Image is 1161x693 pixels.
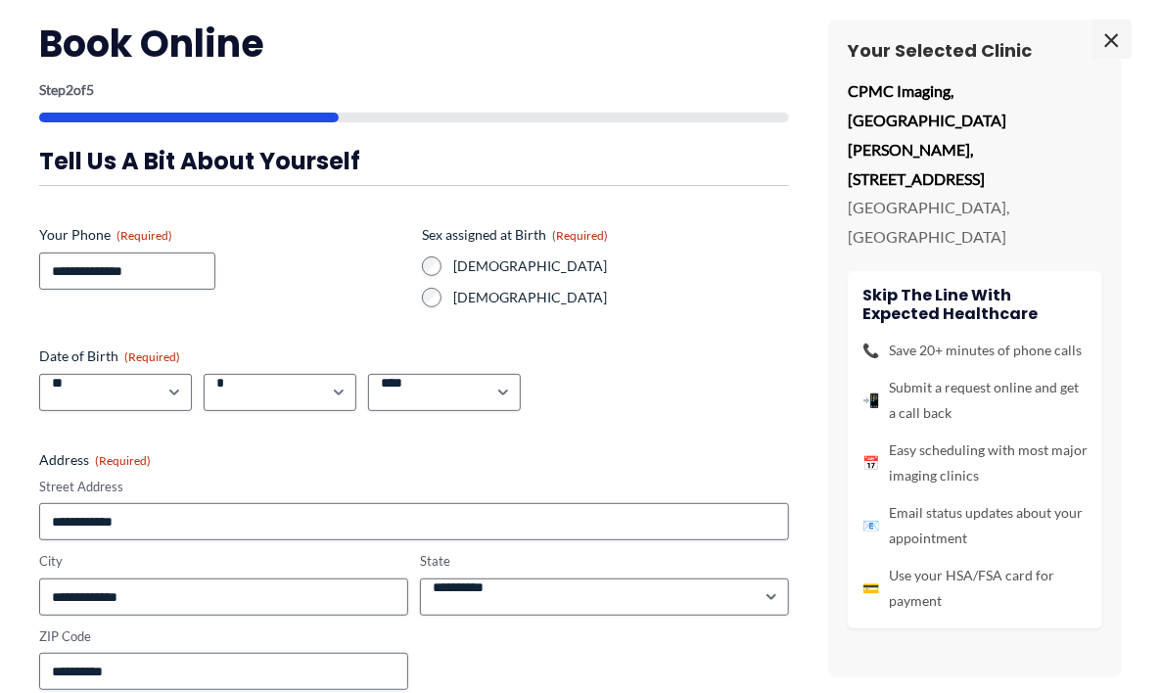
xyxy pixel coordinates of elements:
label: [DEMOGRAPHIC_DATA] [453,288,789,307]
span: 📅 [862,450,879,476]
span: (Required) [124,349,180,364]
legend: Date of Birth [39,346,180,366]
span: (Required) [95,453,151,468]
h3: Tell us a bit about yourself [39,146,789,176]
label: City [39,552,408,571]
li: Use your HSA/FSA card for payment [862,563,1088,614]
legend: Address [39,450,151,470]
span: (Required) [552,228,608,243]
li: Save 20+ minutes of phone calls [862,338,1088,363]
li: Easy scheduling with most major imaging clinics [862,438,1088,488]
span: 2 [66,81,73,98]
p: CPMC Imaging, [GEOGRAPHIC_DATA][PERSON_NAME], [STREET_ADDRESS] [848,76,1102,193]
li: Email status updates about your appointment [862,500,1088,551]
label: State [420,552,789,571]
legend: Sex assigned at Birth [422,225,608,245]
h2: Book Online [39,20,789,68]
span: (Required) [116,228,172,243]
span: 📲 [862,388,879,413]
p: [GEOGRAPHIC_DATA], [GEOGRAPHIC_DATA] [848,193,1102,251]
label: Street Address [39,478,789,496]
h3: Your Selected Clinic [848,39,1102,62]
span: 📞 [862,338,879,363]
span: 💳 [862,576,879,601]
p: Step of [39,83,789,97]
span: 📧 [862,513,879,538]
label: [DEMOGRAPHIC_DATA] [453,256,789,276]
label: ZIP Code [39,627,408,646]
span: 5 [86,81,94,98]
span: × [1092,20,1132,59]
h4: Skip the line with Expected Healthcare [862,286,1088,323]
li: Submit a request online and get a call back [862,375,1088,426]
label: Your Phone [39,225,406,245]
